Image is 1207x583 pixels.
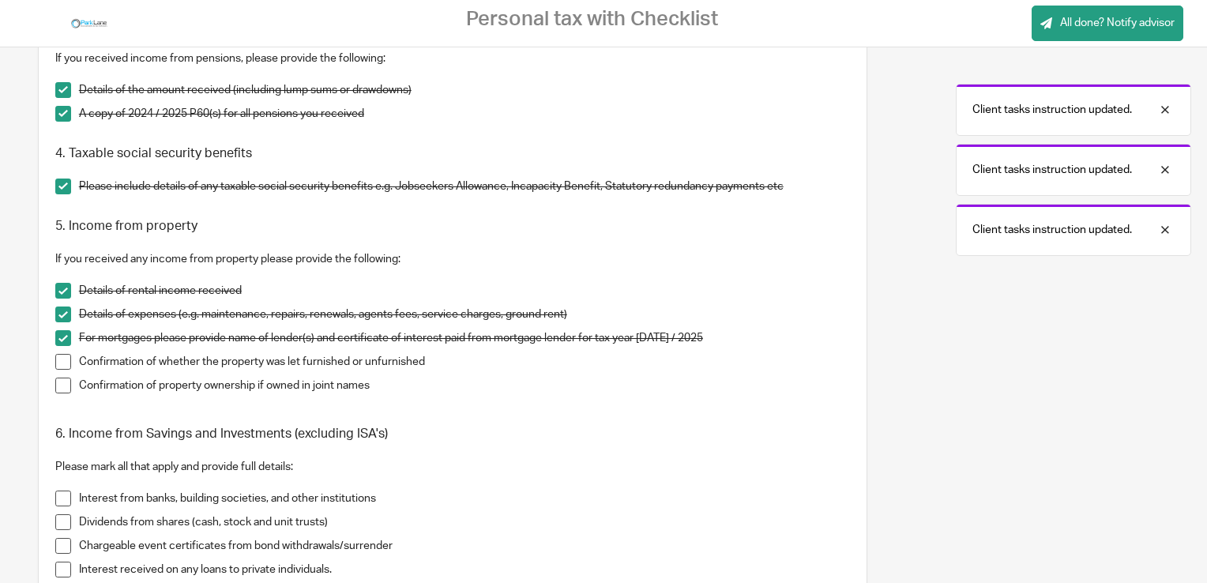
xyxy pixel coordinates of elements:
[79,106,851,122] p: A copy of 2024 / 2025 P60(s) for all pensions you received
[79,283,851,299] p: Details of rental income received
[79,179,851,194] p: Please include details of any taxable social security benefits e.g. Jobseekers Allowance, Incapac...
[972,222,1132,238] p: Client tasks instruction updated.
[79,378,851,393] p: Confirmation of property ownership if owned in joint names
[70,12,109,36] img: Park-Lane_9(72).jpg
[79,307,851,322] p: Details of expenses (e.g. maintenance, repairs, renewals, agents fees, service charges, ground rent)
[55,426,851,442] h3: 6. Income from Savings and Investments (excluding ISA's)
[79,514,851,530] p: Dividends from shares (cash, stock and unit trusts)
[79,538,851,554] p: Chargeable event certificates from bond withdrawals/surrender
[55,459,851,475] p: Please mark all that apply and provide full details:
[79,491,851,506] p: Interest from banks, building societies, and other institutions
[55,218,851,235] h3: 5. Income from property
[466,7,718,32] h2: Personal tax with Checklist
[1032,6,1183,41] a: All done? Notify advisor
[79,330,851,346] p: For mortgages please provide name of lender(s) and certificate of interest paid from mortgage len...
[55,145,851,162] h3: 4. Taxable social security benefits
[79,562,851,577] p: Interest received on any loans to private individuals.
[79,82,851,98] p: Details of the amount received (including lump sums or drawdowns)
[55,51,851,66] p: If you received income from pensions, please provide the following:
[972,162,1132,178] p: Client tasks instruction updated.
[55,251,851,267] p: If you received any income from property please provide the following:
[79,354,851,370] p: Confirmation of whether the property was let furnished or unfurnished
[972,102,1132,118] p: Client tasks instruction updated.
